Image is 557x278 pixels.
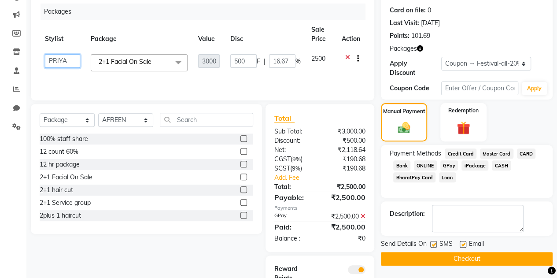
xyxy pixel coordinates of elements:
span: % [295,57,301,66]
div: 12 hr package [40,160,80,169]
div: Card on file: [390,6,426,15]
div: Payable: [268,192,320,203]
span: 9% [292,156,301,163]
div: [DATE] [421,19,440,28]
span: Bank [393,160,410,171]
span: 2500 [311,55,325,63]
div: 0 [428,6,431,15]
input: Enter Offer / Coupon Code [441,82,518,95]
span: Payment Methods [390,149,441,158]
th: Stylist [40,20,85,49]
th: Sale Price [306,20,336,49]
span: Send Details On [381,239,427,250]
div: Packages [41,4,372,20]
span: Credit Card [445,148,476,159]
button: Checkout [381,252,553,266]
div: ₹3,000.00 [320,127,372,136]
div: ₹190.68 [320,164,372,173]
span: Master Card [480,148,513,159]
div: ₹2,500.00 [320,222,372,232]
input: Search [160,113,253,126]
div: Description: [390,209,425,219]
span: CARD [517,148,536,159]
label: Manual Payment [383,107,425,115]
span: Email [469,239,484,250]
span: ONLINE [414,160,437,171]
div: Discount: [268,136,320,145]
div: 100% staff share [40,134,88,144]
div: 12 count 60% [40,147,78,156]
span: | [264,57,266,66]
div: ₹2,500.00 [320,192,372,203]
div: ( ) [268,164,320,173]
span: 2+1 Facial On Sale [99,58,151,66]
span: Total [274,114,295,123]
div: 2plus 1 haircut [40,211,81,220]
div: ( ) [268,155,320,164]
div: ₹190.68 [320,155,372,164]
span: CASH [492,160,511,171]
span: SGST [274,164,290,172]
div: 2+1 Facial On Sale [40,173,92,182]
div: ₹2,500.00 [320,212,372,221]
span: 9% [292,165,300,172]
th: Disc [225,20,306,49]
div: Total: [268,182,320,192]
img: _cash.svg [394,121,414,135]
div: 101.69 [411,31,430,41]
div: Points: [390,31,409,41]
div: Paid: [268,222,320,232]
span: GPay [440,160,458,171]
a: Add. Fee [268,173,372,182]
span: CGST [274,155,291,163]
div: 2+1 hair cut [40,185,73,195]
span: Loan [439,172,456,182]
div: Sub Total: [268,127,320,136]
div: Apply Discount [390,59,441,78]
div: 2+1 Service group [40,198,91,208]
div: ₹0 [320,234,372,243]
label: Redemption [448,107,479,115]
th: Action [336,20,365,49]
div: ₹2,500.00 [320,182,372,192]
span: SMS [439,239,453,250]
button: Apply [522,82,547,95]
div: Balance : [268,234,320,243]
div: Coupon Code [390,84,441,93]
th: Package [85,20,193,49]
div: ₹2,118.64 [320,145,372,155]
th: Value [193,20,225,49]
img: _gift.svg [453,120,474,136]
div: Last Visit: [390,19,419,28]
div: GPay [268,212,320,221]
span: Packages [390,44,417,53]
div: Net: [268,145,320,155]
div: Payments [274,204,365,212]
span: BharatPay Card [393,172,435,182]
span: iPackage [461,160,488,171]
span: F [257,57,260,66]
a: x [151,58,155,66]
div: ₹500.00 [320,136,372,145]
